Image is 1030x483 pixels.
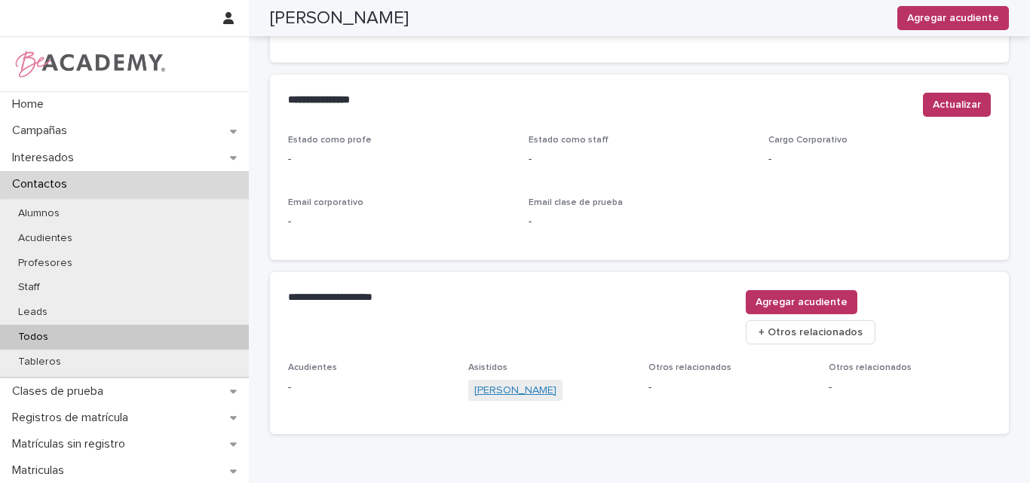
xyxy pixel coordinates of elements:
[468,363,507,372] span: Asistidos
[648,380,811,396] p: -
[923,93,991,117] button: Actualizar
[6,232,84,245] p: Acudientes
[6,151,86,165] p: Interesados
[6,207,72,220] p: Alumnos
[768,136,848,145] span: Cargo Corporativo
[6,411,140,425] p: Registros de matrícula
[6,177,79,191] p: Contactos
[529,198,623,207] span: Email clase de prueba
[756,295,848,310] span: Agregar acudiente
[768,151,991,167] p: -
[288,198,363,207] span: Email corporativo
[6,124,79,138] p: Campañas
[6,257,84,270] p: Profesores
[529,151,751,167] p: -
[759,325,863,340] span: + Otros relacionados
[933,97,981,112] span: Actualizar
[288,136,372,145] span: Estado como profe
[6,306,60,319] p: Leads
[529,214,751,230] p: -
[6,437,137,451] p: Matrículas sin registro
[6,384,115,399] p: Clases de prueba
[907,11,999,26] span: Agregar acudiente
[829,380,991,396] p: -
[6,281,52,294] p: Staff
[288,151,510,167] p: -
[6,331,60,344] p: Todos
[746,320,875,344] button: + Otros relacionados
[288,380,450,396] p: -
[474,383,556,399] a: [PERSON_NAME]
[648,363,731,372] span: Otros relacionados
[529,136,608,145] span: Estado como staff
[270,8,409,29] h2: [PERSON_NAME]
[6,97,56,112] p: Home
[288,214,510,230] p: -
[288,363,337,372] span: Acudientes
[746,290,857,314] button: Agregar acudiente
[6,356,73,368] p: Tableros
[12,49,167,79] img: WPrjXfSUmiLcdUfaYY4Q
[6,463,76,478] p: Matriculas
[897,6,1009,30] button: Agregar acudiente
[829,363,912,372] span: Otros relacionados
